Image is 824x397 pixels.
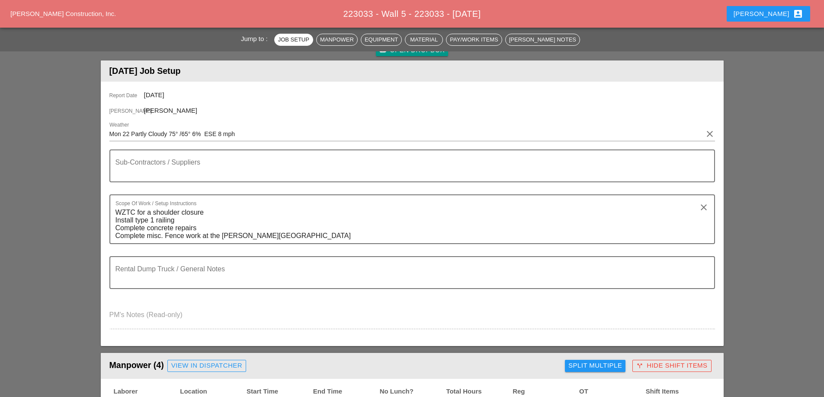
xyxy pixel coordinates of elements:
[109,357,562,375] div: Manpower (4)
[115,161,702,181] textarea: Sub-Contractors / Suppliers
[636,362,643,369] i: call_split
[505,34,580,46] button: [PERSON_NAME] Notes
[10,10,116,17] a: [PERSON_NAME] Construction, Inc.
[144,107,197,114] span: [PERSON_NAME]
[109,92,144,99] span: Report Date
[167,360,246,372] a: View in Dispatcher
[109,107,144,115] span: [PERSON_NAME]
[632,360,711,372] button: Hide Shift Items
[409,35,439,44] div: Material
[636,361,707,371] div: Hide Shift Items
[450,35,498,44] div: Pay/Work Items
[343,9,481,19] span: 223033 - Wall 5 - 223033 - [DATE]
[115,267,702,288] textarea: Rental Dump Truck / General Notes
[316,34,358,46] button: Manpower
[179,387,246,397] span: Location
[320,35,354,44] div: Manpower
[699,202,709,213] i: clear
[578,387,645,397] span: OT
[446,34,502,46] button: Pay/Work Items
[565,360,625,372] button: Split Multiple
[445,387,512,397] span: Total Hours
[734,9,803,19] div: [PERSON_NAME]
[312,387,379,397] span: End Time
[405,34,443,46] button: Material
[246,387,312,397] span: Start Time
[113,387,180,397] span: Laborer
[278,35,309,44] div: Job Setup
[727,6,810,22] button: [PERSON_NAME]
[109,127,703,141] input: Weather
[274,34,313,46] button: Job Setup
[109,308,715,329] textarea: PM's Notes (Read-only)
[101,60,724,82] header: [DATE] Job Setup
[361,34,402,46] button: Equipment
[365,35,398,44] div: Equipment
[793,9,803,19] i: account_box
[568,361,622,371] div: Split Multiple
[379,387,446,397] span: No Lunch?
[512,387,578,397] span: Reg
[115,206,702,243] textarea: Scope Of Work / Setup Instructions
[171,361,242,371] div: View in Dispatcher
[705,129,715,139] i: clear
[509,35,576,44] div: [PERSON_NAME] Notes
[645,387,712,397] span: Shift Items
[144,91,164,98] span: [DATE]
[241,35,271,42] span: Jump to :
